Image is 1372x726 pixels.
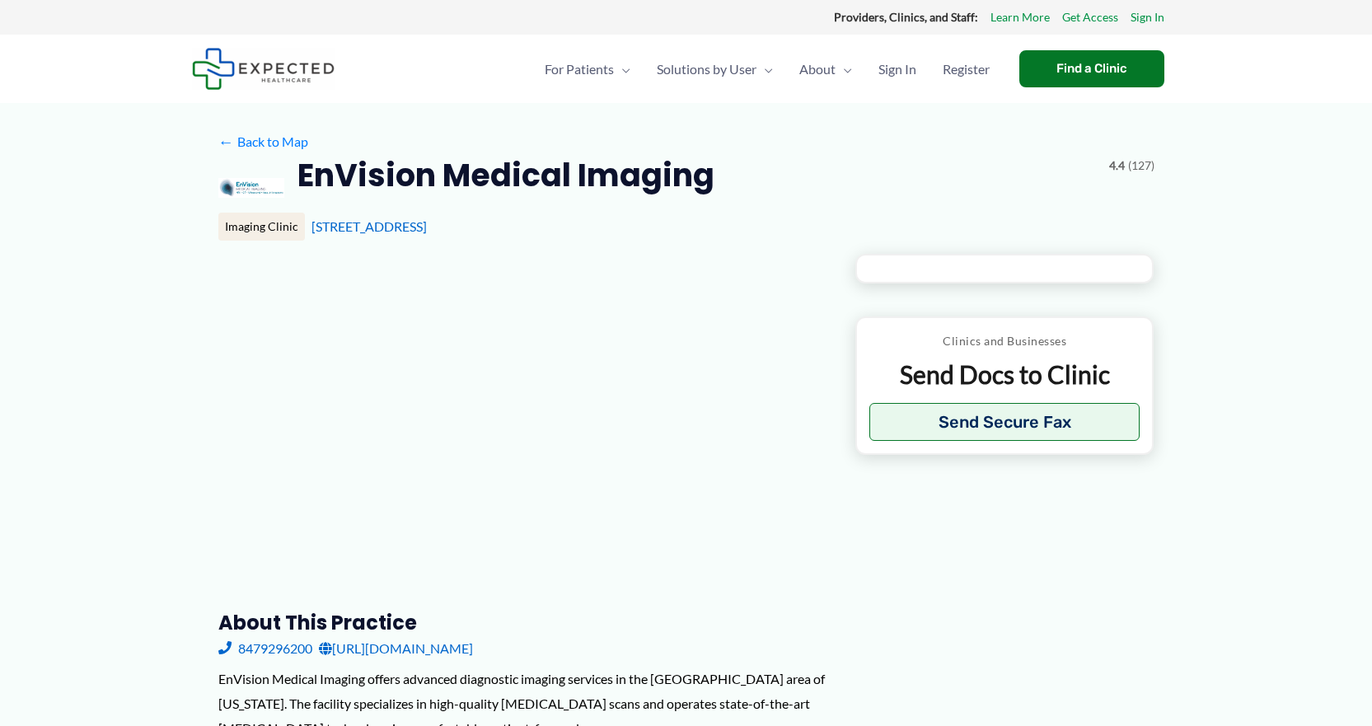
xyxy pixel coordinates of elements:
[799,40,836,98] span: About
[1128,155,1154,176] span: (127)
[1131,7,1164,28] a: Sign In
[311,218,427,234] a: [STREET_ADDRESS]
[1062,7,1118,28] a: Get Access
[319,636,473,661] a: [URL][DOMAIN_NAME]
[218,636,312,661] a: 8479296200
[836,40,852,98] span: Menu Toggle
[869,330,1140,352] p: Clinics and Businesses
[834,10,978,24] strong: Providers, Clinics, and Staff:
[218,129,308,154] a: ←Back to Map
[869,358,1140,391] p: Send Docs to Clinic
[865,40,929,98] a: Sign In
[929,40,1003,98] a: Register
[218,133,234,149] span: ←
[531,40,1003,98] nav: Primary Site Navigation
[990,7,1050,28] a: Learn More
[614,40,630,98] span: Menu Toggle
[218,213,305,241] div: Imaging Clinic
[1109,155,1125,176] span: 4.4
[657,40,756,98] span: Solutions by User
[218,610,829,635] h3: About this practice
[1019,50,1164,87] a: Find a Clinic
[545,40,614,98] span: For Patients
[878,40,916,98] span: Sign In
[869,403,1140,441] button: Send Secure Fax
[786,40,865,98] a: AboutMenu Toggle
[756,40,773,98] span: Menu Toggle
[297,155,714,195] h2: EnVision Medical Imaging
[644,40,786,98] a: Solutions by UserMenu Toggle
[531,40,644,98] a: For PatientsMenu Toggle
[943,40,990,98] span: Register
[192,48,335,90] img: Expected Healthcare Logo - side, dark font, small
